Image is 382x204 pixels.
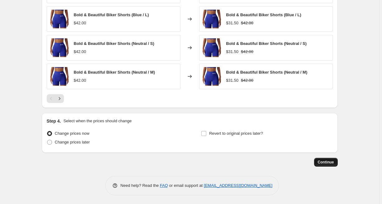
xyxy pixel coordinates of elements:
div: $31.50 [226,77,239,84]
span: Revert to original prices later? [209,131,263,136]
span: Bold & Beautiful Biker Shorts (Neutral / M) [74,70,155,75]
img: bold-beautiful-biker-shortsjust-jai-wear-840366_80x.jpg [203,67,221,86]
nav: Pagination [47,94,64,103]
p: Select when the prices should change [63,118,131,124]
span: Change prices now [55,131,89,136]
a: FAQ [160,183,168,188]
span: Change prices later [55,140,90,144]
strike: $42.00 [241,49,253,55]
div: $42.00 [74,49,86,55]
button: Continue [314,158,338,167]
img: bold-beautiful-biker-shortsjust-jai-wear-840366_80x.jpg [50,38,69,57]
div: $42.00 [74,20,86,26]
span: Bold & Beautiful Biker Shorts (Blue / L) [74,12,149,17]
h2: Step 4. [47,118,61,124]
strike: $42.00 [241,77,253,84]
div: $31.50 [226,49,239,55]
div: $42.00 [74,77,86,84]
img: bold-beautiful-biker-shortsjust-jai-wear-840366_80x.jpg [50,10,69,28]
span: Bold & Beautiful Biker Shorts (Neutral / S) [226,41,307,46]
span: Bold & Beautiful Biker Shorts (Neutral / M) [226,70,308,75]
span: or email support at [168,183,204,188]
img: bold-beautiful-biker-shortsjust-jai-wear-840366_80x.jpg [203,38,221,57]
img: bold-beautiful-biker-shortsjust-jai-wear-840366_80x.jpg [50,67,69,86]
img: bold-beautiful-biker-shortsjust-jai-wear-840366_80x.jpg [203,10,221,28]
span: Bold & Beautiful Biker Shorts (Blue / L) [226,12,301,17]
button: Next [55,94,64,103]
span: Bold & Beautiful Biker Shorts (Neutral / S) [74,41,155,46]
a: [EMAIL_ADDRESS][DOMAIN_NAME] [204,183,272,188]
span: Continue [318,160,334,165]
span: Need help? Read the [121,183,160,188]
div: $31.50 [226,20,239,26]
strike: $42.00 [241,20,253,26]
